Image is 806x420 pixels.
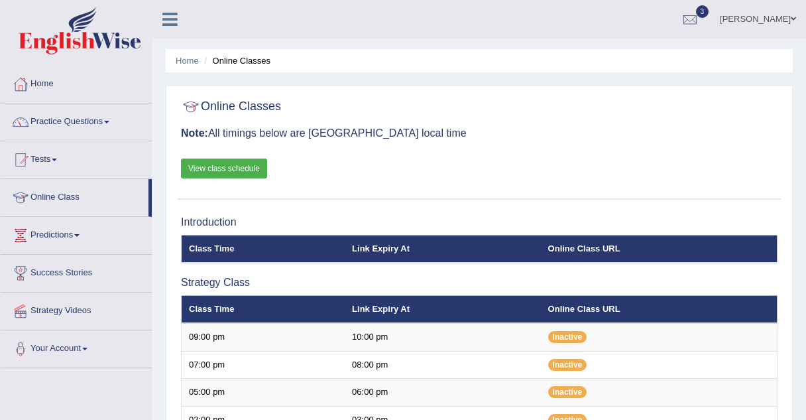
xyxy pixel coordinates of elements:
[182,295,345,323] th: Class Time
[1,293,152,326] a: Strategy Videos
[345,235,540,263] th: Link Expiry At
[345,351,540,379] td: 08:00 pm
[1,179,148,212] a: Online Class
[181,216,777,228] h3: Introduction
[345,295,540,323] th: Link Expiry At
[1,330,152,364] a: Your Account
[182,323,345,351] td: 09:00 pm
[548,386,587,398] span: Inactive
[345,379,540,407] td: 06:00 pm
[696,5,709,18] span: 3
[1,255,152,288] a: Success Stories
[181,97,281,117] h2: Online Classes
[345,323,540,351] td: 10:00 pm
[1,66,152,99] a: Home
[201,54,270,67] li: Online Classes
[182,235,345,263] th: Class Time
[181,127,777,139] h3: All timings below are [GEOGRAPHIC_DATA] local time
[181,159,267,178] a: View class schedule
[182,351,345,379] td: 07:00 pm
[181,127,208,139] b: Note:
[176,56,199,66] a: Home
[1,217,152,250] a: Predictions
[548,331,587,343] span: Inactive
[548,359,587,371] span: Inactive
[1,141,152,175] a: Tests
[541,235,777,263] th: Online Class URL
[181,277,777,289] h3: Strategy Class
[1,104,152,137] a: Practice Questions
[541,295,777,323] th: Online Class URL
[182,379,345,407] td: 05:00 pm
